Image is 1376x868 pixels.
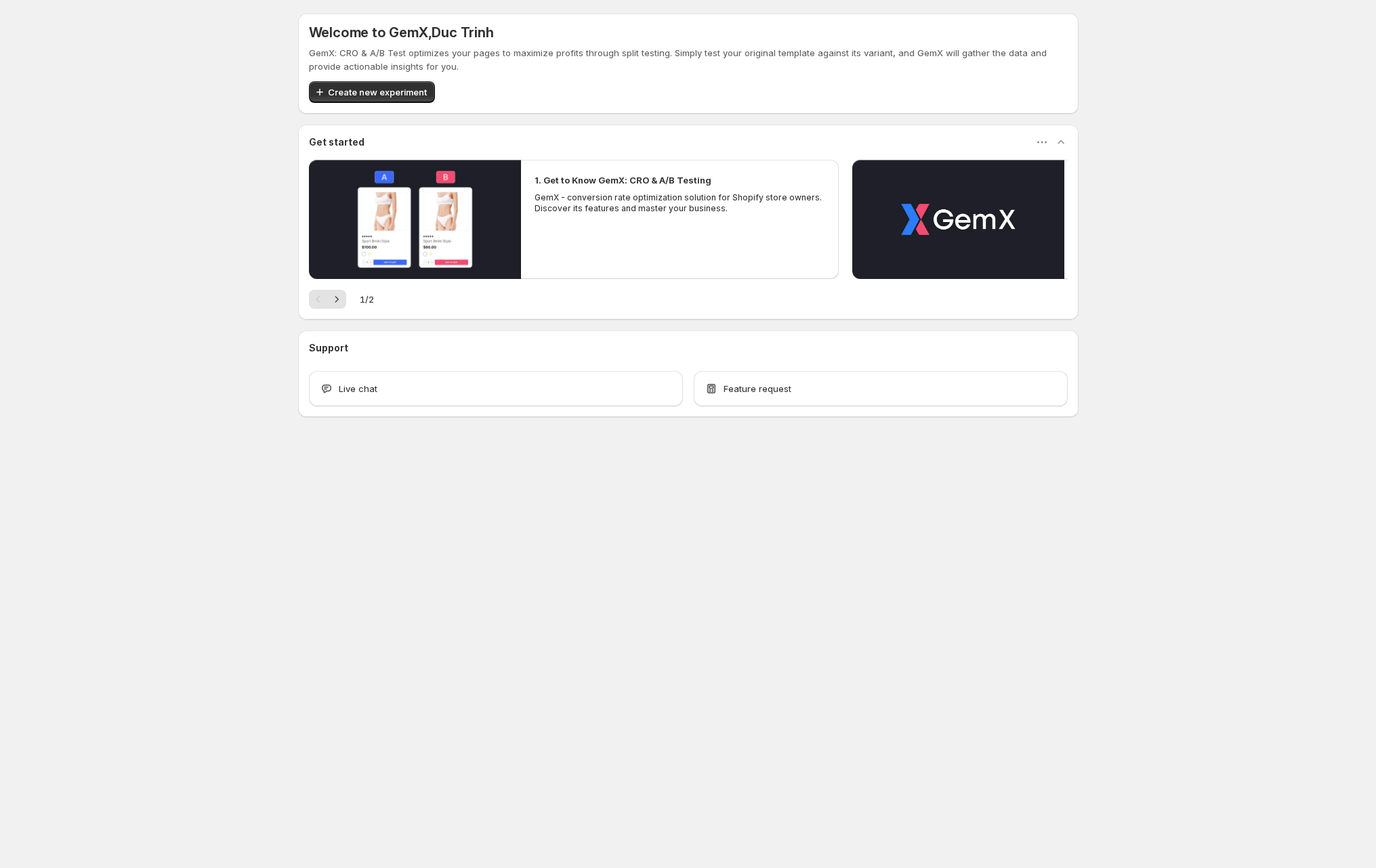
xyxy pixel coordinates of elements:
[328,85,427,99] span: Create new experiment
[339,382,377,395] span: Live chat
[360,292,374,306] span: 1 / 2
[428,24,494,41] span: , Duc Trinh
[309,341,348,355] h3: Support
[309,290,346,309] nav: Pagination
[309,135,364,149] h3: Get started
[309,24,494,41] h5: Welcome to GemX
[535,173,711,187] h2: 1. Get to Know GemX: CRO & A/B Testing
[852,160,1064,279] button: Play video
[327,290,346,309] button: Next
[535,192,826,214] p: GemX - conversion rate optimization solution for Shopify store owners. Discover its features and ...
[309,46,1068,73] p: GemX: CRO & A/B Test optimizes your pages to maximize profits through split testing. Simply test ...
[309,160,521,279] button: Play video
[309,81,435,103] button: Create new experiment
[724,382,791,395] span: Feature request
